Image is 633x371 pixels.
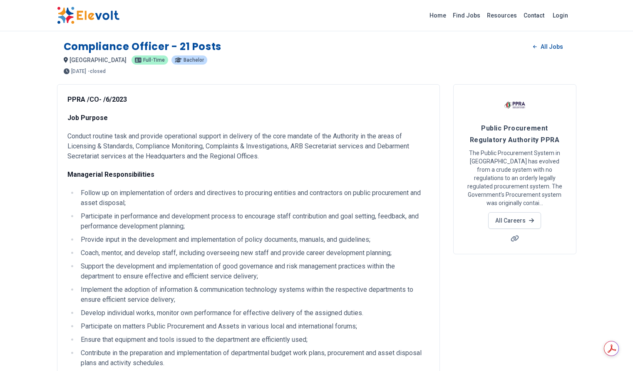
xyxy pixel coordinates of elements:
strong: Job Purpose [67,114,108,122]
span: [GEOGRAPHIC_DATA] [70,57,127,63]
li: Implement the adoption of information & communication technology systems within the respective de... [78,285,429,305]
span: bachelor [184,58,204,63]
a: All Jobs [526,40,569,53]
a: Contact [520,9,548,22]
li: Contribute in the preparation and implementation of departmental budget work plans, procurement a... [78,348,429,368]
li: Participate on matters Public Procurement and Assets in various local and international forums; [78,321,429,331]
p: - closed [88,69,106,74]
p: The Public Procurement System in [GEOGRAPHIC_DATA] has evolved from a crude system with no regula... [464,149,566,207]
li: Participate in performance and development process to encourage staff contribution and goal setti... [78,211,429,231]
iframe: Chat Widget [591,331,633,371]
li: Follow up on implementation of orders and directives to procuring entities and contractors on pub... [78,188,429,208]
span: [DATE] [71,69,86,74]
img: Elevolt [57,7,119,24]
a: All Careers [488,212,541,229]
li: Provide input in the development and implementation of policy documents, manuals, and guidelines; [78,235,429,245]
span: Public Procurement Regulatory Authority PPRA [470,124,559,144]
a: Home [426,9,449,22]
li: Support the development and implementation of good governance and risk management practices withi... [78,261,429,281]
strong: PPRA /CO- /6/2023 [67,95,127,103]
li: Coach, mentor, and develop staff, including overseeing new staff and provide career development p... [78,248,429,258]
strong: Managerial Responsibilities [67,170,154,178]
a: Login [548,7,573,24]
h1: Compliance Officer - 21 Posts [64,40,221,53]
a: Resources [484,9,520,22]
li: Ensure that equipment and tools issued to the department are efficiently used; [78,335,429,345]
li: Develop individual works, monitor own performance for effective delivery of the assigned duties. [78,308,429,318]
img: Public Procurement Regulatory Authority PPRA [504,95,525,115]
span: full-time [143,58,165,63]
a: Find Jobs [449,9,484,22]
p: Conduct routine task and provide operational support in delivery of the core mandate of the Autho... [67,131,429,161]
